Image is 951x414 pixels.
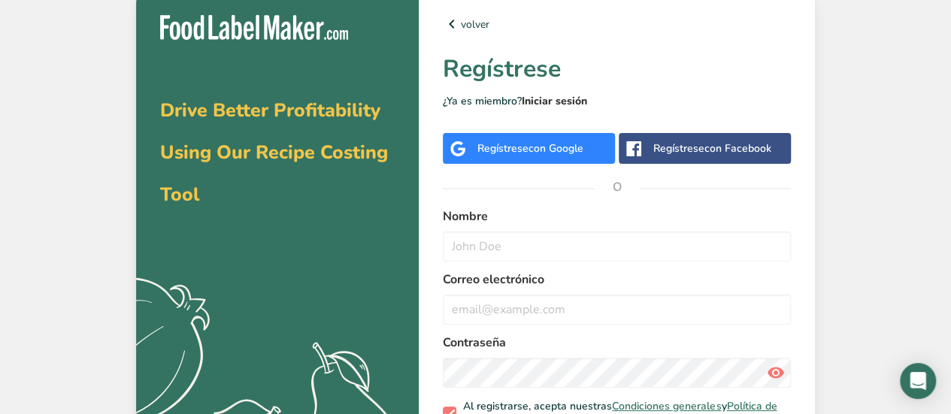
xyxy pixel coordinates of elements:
[443,207,791,225] label: Nombre
[704,141,771,156] span: con Facebook
[160,98,388,207] span: Drive Better Profitability Using Our Recipe Costing Tool
[477,141,583,156] div: Regístrese
[900,363,936,399] div: Open Intercom Messenger
[443,270,791,289] label: Correo electrónico
[522,94,587,108] a: Iniciar sesión
[612,399,721,413] a: Condiciones generales
[529,141,583,156] span: con Google
[443,15,791,33] a: volver
[653,141,771,156] div: Regístrese
[443,93,791,109] p: ¿Ya es miembro?
[443,295,791,325] input: email@example.com
[443,334,791,352] label: Contraseña
[595,165,640,210] span: O
[160,15,348,40] img: Food Label Maker
[443,51,791,87] h1: Regístrese
[443,231,791,261] input: John Doe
